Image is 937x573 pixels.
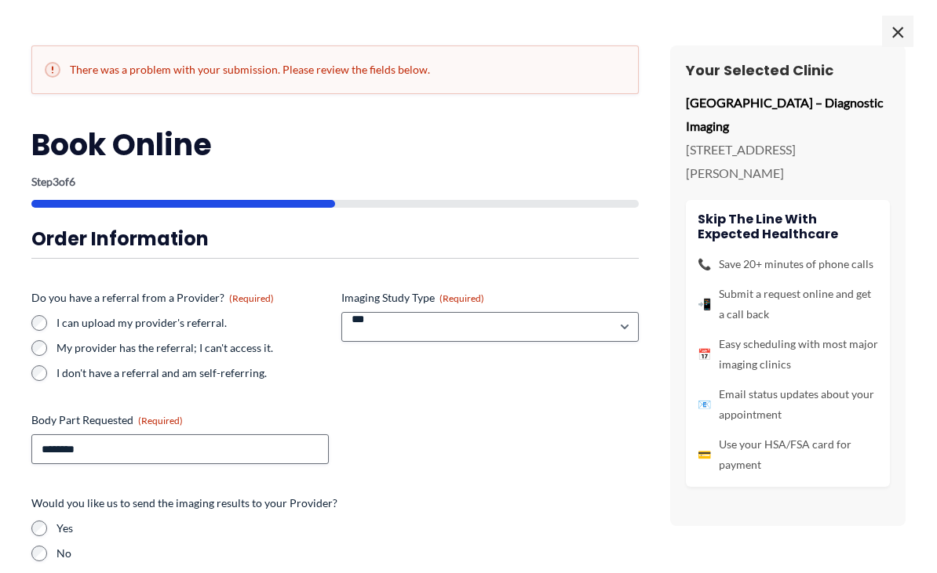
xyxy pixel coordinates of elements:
[57,315,329,331] label: I can upload my provider's referral.
[698,294,711,314] span: 📲
[698,254,878,274] li: Save 20+ minutes of phone calls
[31,125,639,164] h2: Book Online
[229,292,274,304] span: (Required)
[31,227,639,251] h3: Order Information
[31,290,274,306] legend: Do you have a referral from a Provider?
[698,344,711,364] span: 📅
[698,444,711,465] span: 💳
[698,254,711,274] span: 📞
[57,340,329,356] label: My provider has the referral; I can't access it.
[698,212,878,241] h4: Skip the line with Expected Healthcare
[57,546,639,561] label: No
[698,284,878,325] li: Submit a request online and get a call back
[698,334,878,375] li: Easy scheduling with most major imaging clinics
[686,91,890,137] p: [GEOGRAPHIC_DATA] – Diagnostic Imaging
[882,16,913,47] span: ×
[698,384,878,425] li: Email status updates about your appointment
[341,290,639,306] label: Imaging Study Type
[686,138,890,184] p: [STREET_ADDRESS][PERSON_NAME]
[686,61,890,79] h3: Your Selected Clinic
[57,365,329,381] label: I don't have a referral and am self-referring.
[57,520,639,536] label: Yes
[31,412,329,428] label: Body Part Requested
[31,495,337,511] legend: Would you like us to send the imaging results to your Provider?
[439,292,484,304] span: (Required)
[698,394,711,415] span: 📧
[53,175,59,188] span: 3
[31,176,639,187] p: Step of
[138,415,183,426] span: (Required)
[698,434,878,475] li: Use your HSA/FSA card for payment
[45,62,625,78] h2: There was a problem with your submission. Please review the fields below.
[69,175,75,188] span: 6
